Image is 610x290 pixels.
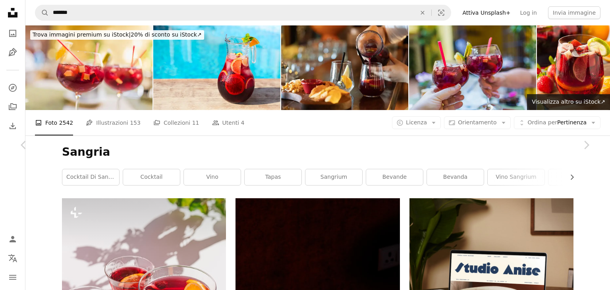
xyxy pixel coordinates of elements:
span: 4 [241,118,245,127]
button: Menu [5,269,21,285]
span: Pertinenza [528,119,587,127]
button: Orientamento [444,116,510,129]
a: Log in [515,6,542,19]
img: Brocca di vetro di sangria ghiacciata con fragola, arancia, mela e limone [153,25,280,110]
h1: Sangria [62,145,573,159]
a: Utenti 4 [212,110,245,135]
a: Collezioni [5,99,21,115]
a: Visualizza altro su iStock↗ [527,94,610,110]
a: Illustrazioni 153 [86,110,141,135]
a: Collezioni 11 [153,110,199,135]
span: 11 [192,118,199,127]
a: bevanda [427,169,484,185]
a: Foto [5,25,21,41]
span: Ordina per [528,119,557,126]
img: Sangria e Tapas [281,25,408,110]
img: Cheers! [409,25,536,110]
a: Avanti [562,107,610,183]
button: Ricerca visiva [432,5,451,20]
span: 20% di sconto su iStock ↗ [33,31,202,38]
span: Licenza [406,119,427,126]
a: Esplora [5,80,21,96]
button: Lingua [5,250,21,266]
button: Ordina perPertinenza [514,116,600,129]
a: Bevande [366,169,423,185]
form: Trova visual in tutto il sito [35,5,451,21]
span: Trova immagini premium su iStock | [33,31,131,38]
a: Illustrazioni [5,44,21,60]
a: Attiva Unsplash+ [457,6,515,19]
a: Accedi / Registrati [5,231,21,247]
button: Elimina [414,5,431,20]
a: sangrium [305,169,362,185]
span: Orientamento [458,119,496,126]
a: Vino Sangrium [488,169,544,185]
a: Tapas [245,169,301,185]
span: 153 [130,118,141,127]
a: alcool [548,169,605,185]
a: Trova immagini premium su iStock|20% di sconto su iStock↗ [25,25,209,44]
span: Visualizza altro su iStock ↗ [532,99,605,105]
button: Licenza [392,116,441,129]
a: vino [184,169,241,185]
button: Invia immagine [548,6,600,19]
a: Cocktail di sangria [62,169,119,185]
a: cocktail [123,169,180,185]
img: Sangria [25,25,152,110]
button: Cerca su Unsplash [35,5,49,20]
